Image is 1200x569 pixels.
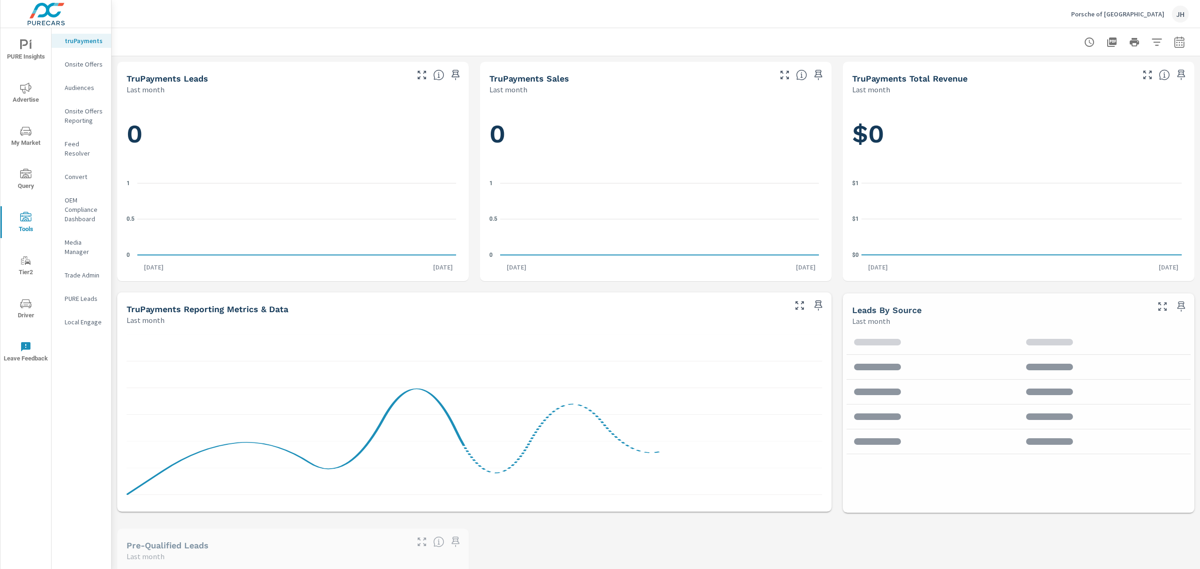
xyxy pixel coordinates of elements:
[1159,69,1170,81] span: Total revenue from sales matched to a truPayments lead. [Source: This data is sourced from the de...
[52,34,111,48] div: truPayments
[852,315,890,327] p: Last month
[65,317,104,327] p: Local Engage
[862,262,894,272] p: [DATE]
[1147,33,1166,52] button: Apply Filters
[127,540,209,550] h5: Pre-Qualified Leads
[1172,6,1189,22] div: JH
[52,170,111,184] div: Convert
[777,67,792,82] button: Make Fullscreen
[65,60,104,69] p: Onsite Offers
[127,551,165,562] p: Last month
[3,82,48,105] span: Advertise
[52,137,111,160] div: Feed Resolver
[489,74,569,83] h5: truPayments Sales
[852,305,922,315] h5: Leads By Source
[1071,10,1164,18] p: Porsche of [GEOGRAPHIC_DATA]
[448,534,463,549] span: Save this to your personalized report
[3,255,48,278] span: Tier2
[127,118,459,150] h1: 0
[52,81,111,95] div: Audiences
[65,294,104,303] p: PURE Leads
[852,216,859,222] text: $1
[65,195,104,224] p: OEM Compliance Dashboard
[52,104,111,127] div: Onsite Offers Reporting
[65,36,104,45] p: truPayments
[52,315,111,329] div: Local Engage
[811,67,826,82] span: Save this to your personalized report
[414,67,429,82] button: Make Fullscreen
[52,57,111,71] div: Onsite Offers
[127,314,165,326] p: Last month
[489,180,493,187] text: 1
[0,28,51,373] div: nav menu
[789,262,822,272] p: [DATE]
[3,126,48,149] span: My Market
[792,298,807,313] button: Make Fullscreen
[796,69,807,81] span: Number of sales matched to a truPayments lead. [Source: This data is sourced from the dealer's DM...
[127,216,135,222] text: 0.5
[52,292,111,306] div: PURE Leads
[65,106,104,125] p: Onsite Offers Reporting
[1102,33,1121,52] button: "Export Report to PDF"
[1152,262,1185,272] p: [DATE]
[500,262,533,272] p: [DATE]
[433,536,444,547] span: A basic review has been done and approved the credit worthiness of the lead by the configured cre...
[65,172,104,181] p: Convert
[1174,299,1189,314] span: Save this to your personalized report
[52,268,111,282] div: Trade Admin
[414,534,429,549] button: Make Fullscreen
[3,212,48,235] span: Tools
[852,118,1185,150] h1: $0
[489,118,822,150] h1: 0
[127,180,130,187] text: 1
[1125,33,1144,52] button: Print Report
[852,74,967,83] h5: truPayments Total Revenue
[489,84,527,95] p: Last month
[52,193,111,226] div: OEM Compliance Dashboard
[1140,67,1155,82] button: Make Fullscreen
[852,251,859,258] text: $0
[1174,67,1189,82] span: Save this to your personalized report
[852,180,859,186] text: $1
[811,298,826,313] span: Save this to your personalized report
[1155,299,1170,314] button: Make Fullscreen
[3,39,48,62] span: PURE Insights
[3,341,48,364] span: Leave Feedback
[65,83,104,92] p: Audiences
[3,298,48,321] span: Driver
[852,84,890,95] p: Last month
[65,270,104,280] p: Trade Admin
[433,69,444,81] span: The number of truPayments leads.
[127,84,165,95] p: Last month
[127,252,130,258] text: 0
[3,169,48,192] span: Query
[137,262,170,272] p: [DATE]
[489,252,493,258] text: 0
[127,304,288,314] h5: truPayments Reporting Metrics & Data
[127,74,208,83] h5: truPayments Leads
[65,139,104,158] p: Feed Resolver
[489,216,497,222] text: 0.5
[1170,33,1189,52] button: Select Date Range
[65,238,104,256] p: Media Manager
[448,67,463,82] span: Save this to your personalized report
[427,262,459,272] p: [DATE]
[52,235,111,259] div: Media Manager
